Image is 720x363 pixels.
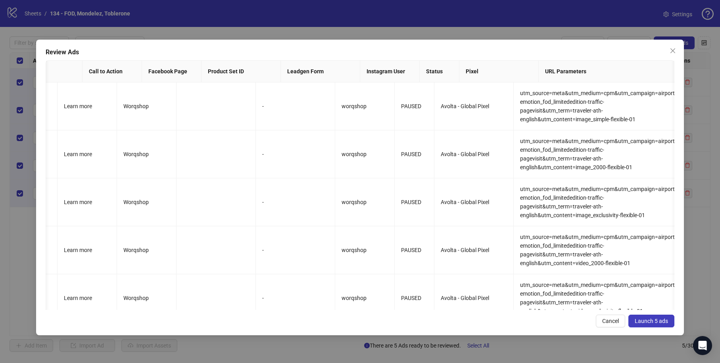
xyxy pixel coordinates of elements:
[64,295,92,301] span: Learn more
[342,198,388,206] div: worqshop
[459,61,539,82] th: Pixel
[123,198,170,206] div: Worqshop
[441,150,507,159] div: Avolta - Global Pixel
[441,102,507,111] div: Avolta - Global Pixel
[670,48,676,54] span: close
[635,318,668,324] span: Launch 5 ads
[123,246,170,254] div: Worqshop
[202,61,281,82] th: Product Set ID
[342,294,388,302] div: worqshop
[401,199,421,205] span: PAUSED
[401,103,421,109] span: PAUSED
[281,61,360,82] th: Leadgen Form
[693,336,712,355] div: Open Intercom Messenger
[520,186,676,218] span: utm_source=meta&utm_medium=cpm&utm_campaign=airport-emotion_fod_limitededition-traffic-pagevisit&...
[83,61,142,82] th: Call to Action
[520,234,676,266] span: utm_source=meta&utm_medium=cpm&utm_campaign=airport-emotion_fod_limitededition-traffic-pagevisit&...
[262,102,328,111] div: -
[441,294,507,302] div: Avolta - Global Pixel
[401,295,421,301] span: PAUSED
[520,282,676,314] span: utm_source=meta&utm_medium=cpm&utm_campaign=airport-emotion_fod_limitededition-traffic-pagevisit&...
[123,102,170,111] div: Worqshop
[602,318,619,324] span: Cancel
[360,61,420,82] th: Instagram User
[142,61,202,82] th: Facebook Page
[123,294,170,302] div: Worqshop
[342,102,388,111] div: worqshop
[628,315,674,327] button: Launch 5 ads
[520,138,676,170] span: utm_source=meta&utm_medium=cpm&utm_campaign=airport-emotion_fod_limitededition-traffic-pagevisit&...
[666,44,679,57] button: Close
[64,103,92,109] span: Learn more
[262,150,328,159] div: -
[46,48,675,57] div: Review Ads
[123,150,170,159] div: Worqshop
[64,247,92,253] span: Learn more
[262,294,328,302] div: -
[441,246,507,254] div: Avolta - Global Pixel
[64,151,92,157] span: Learn more
[64,199,92,205] span: Learn more
[262,246,328,254] div: -
[596,315,625,327] button: Cancel
[539,61,707,82] th: URL Parameters
[441,198,507,206] div: Avolta - Global Pixel
[420,61,459,82] th: Status
[342,150,388,159] div: worqshop
[401,247,421,253] span: PAUSED
[520,90,676,122] span: utm_source=meta&utm_medium=cpm&utm_campaign=airport-emotion_fod_limitededition-traffic-pagevisit&...
[342,246,388,254] div: worqshop
[401,151,421,157] span: PAUSED
[262,198,328,206] div: -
